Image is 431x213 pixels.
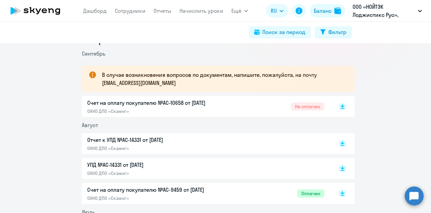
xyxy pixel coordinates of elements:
[262,28,305,36] div: Поиск за период
[87,136,324,151] a: Отчет к УПД №AC-14331 от [DATE]ОАНО ДПО «Скаенг»
[83,7,107,14] a: Дашборд
[310,4,345,18] button: Балансbalance
[115,7,145,14] a: Сотрудники
[266,4,288,18] button: RU
[87,161,229,169] p: УПД №AC-14331 от [DATE]
[334,7,341,14] img: balance
[314,7,332,15] div: Баланс
[87,145,229,151] p: ОАНО ДПО «Скаенг»
[231,4,248,18] button: Ещё
[87,161,324,176] a: УПД №AC-14331 от [DATE]ОАНО ДПО «Скаенг»
[87,99,324,114] a: Счет на оплату покупателю №AC-10658 от [DATE]ОАНО ДПО «Скаенг»Не оплачен
[87,108,229,114] p: ОАНО ДПО «Скаенг»
[87,186,324,201] a: Счет на оплату покупателю №AC-9459 от [DATE]ОАНО ДПО «Скаенг»Оплачен
[87,99,229,107] p: Счет на оплату покупателю №AC-10658 от [DATE]
[249,26,311,38] button: Поиск за период
[87,136,229,144] p: Отчет к УПД №AC-14331 от [DATE]
[297,189,324,197] span: Оплачен
[87,195,229,201] p: ОАНО ДПО «Скаенг»
[102,71,342,87] p: В случае возникновения вопросов по документам, напишите, пожалуйста, на почту [EMAIL_ADDRESS][DOM...
[87,186,229,194] p: Счет на оплату покупателю №AC-9459 от [DATE]
[179,7,223,14] a: Начислить уроки
[271,7,277,15] span: RU
[87,170,229,176] p: ОАНО ДПО «Скаенг»
[349,3,425,19] button: ООО «НОЙТЭК Лоджистикс Рус», НОЙТЭК ЛОДЖИСТИКС РУС, ООО
[82,122,98,128] span: Август
[154,7,171,14] a: Отчеты
[328,28,346,36] div: Фильтр
[291,102,324,111] span: Не оплачен
[82,50,105,57] span: Сентябрь
[353,3,415,19] p: ООО «НОЙТЭК Лоджистикс Рус», НОЙТЭК ЛОДЖИСТИКС РУС, ООО
[315,26,352,38] button: Фильтр
[231,7,241,15] span: Ещё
